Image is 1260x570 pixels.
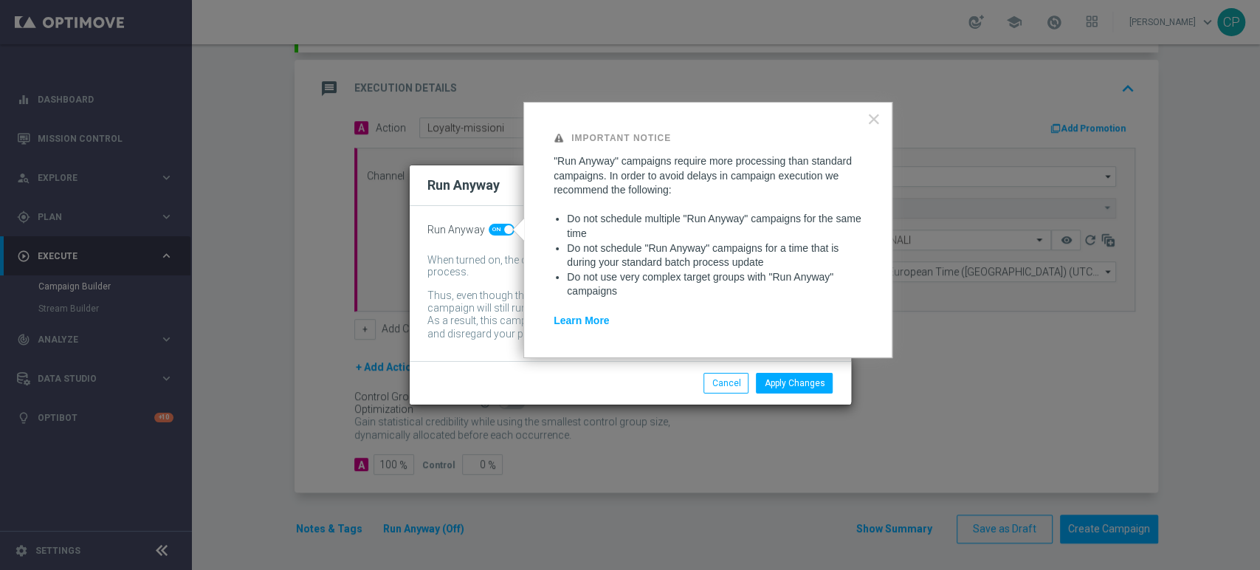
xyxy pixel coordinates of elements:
[427,176,500,194] h2: Run Anyway
[554,315,609,326] a: Learn More
[756,373,833,394] button: Apply Changes
[567,270,862,299] li: Do not use very complex target groups with "Run Anyway" campaigns
[427,224,485,236] span: Run Anyway
[427,315,811,343] div: As a result, this campaign might include customers whose data has been changed and disregard your...
[567,212,862,241] li: Do not schedule multiple "Run Anyway" campaigns for the same time
[554,154,862,198] p: "Run Anyway" campaigns require more processing than standard campaigns. In order to avoid delays ...
[571,133,671,143] strong: Important Notice
[867,107,881,131] button: Close
[427,289,811,315] div: Thus, even though the batch-data process might not be complete by then, the campaign will still r...
[427,254,811,279] div: When turned on, the campaign will be executed regardless of your site's batch-data process.
[567,241,862,270] li: Do not schedule "Run Anyway" campaigns for a time that is during your standard batch process update
[703,373,748,394] button: Cancel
